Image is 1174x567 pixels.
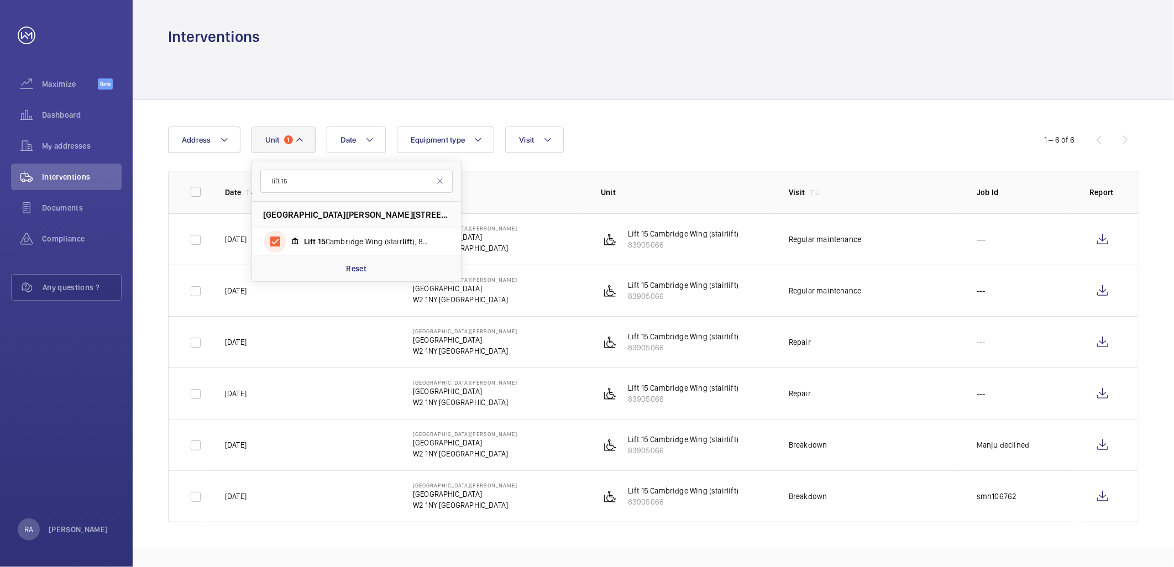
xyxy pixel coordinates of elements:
[43,282,121,293] span: Any questions ?
[413,345,517,356] p: W2 1NY [GEOGRAPHIC_DATA]
[327,127,386,153] button: Date
[413,386,517,397] p: [GEOGRAPHIC_DATA]
[397,127,495,153] button: Equipment type
[628,331,738,342] p: Lift 15 Cambridge Wing (stairlift)
[42,109,122,120] span: Dashboard
[49,524,108,535] p: [PERSON_NAME]
[628,239,738,250] p: 83905066
[628,280,738,291] p: Lift 15 Cambridge Wing (stairlift)
[977,388,986,399] p: ---
[628,291,738,302] p: 83905066
[413,187,583,198] p: Address
[225,337,247,348] p: [DATE]
[413,379,517,386] p: [GEOGRAPHIC_DATA][PERSON_NAME]
[413,437,517,448] p: [GEOGRAPHIC_DATA]
[98,78,113,90] span: Beta
[182,135,211,144] span: Address
[977,491,1017,502] p: smh106762
[628,434,738,445] p: Lift 15 Cambridge Wing (stairlift)
[789,337,811,348] div: Repair
[789,439,827,450] div: Breakdown
[42,78,98,90] span: Maximize
[24,524,33,535] p: RA
[604,387,617,400] img: platform_lift.svg
[413,334,517,345] p: [GEOGRAPHIC_DATA]
[413,243,517,254] p: W2 1NY [GEOGRAPHIC_DATA]
[413,397,517,408] p: W2 1NY [GEOGRAPHIC_DATA]
[42,202,122,213] span: Documents
[604,438,617,452] img: platform_lift.svg
[604,335,617,349] img: platform_lift.svg
[413,294,517,305] p: W2 1NY [GEOGRAPHIC_DATA]
[413,431,517,437] p: [GEOGRAPHIC_DATA][PERSON_NAME]
[263,209,450,221] span: [GEOGRAPHIC_DATA][PERSON_NAME][STREET_ADDRESS]
[413,276,517,283] p: [GEOGRAPHIC_DATA][PERSON_NAME]
[402,237,413,246] span: lift
[413,482,517,489] p: [GEOGRAPHIC_DATA][PERSON_NAME]
[628,228,738,239] p: Lift 15 Cambridge Wing (stairlift)
[318,237,326,246] span: 15
[604,490,617,503] img: platform_lift.svg
[225,187,241,198] p: Date
[977,439,1030,450] p: Manju declined
[413,448,517,459] p: W2 1NY [GEOGRAPHIC_DATA]
[977,285,986,296] p: ---
[304,236,432,247] span: Cambridge Wing (stair ), 83905066
[413,225,517,232] p: [GEOGRAPHIC_DATA][PERSON_NAME]
[413,328,517,334] p: [GEOGRAPHIC_DATA][PERSON_NAME]
[628,393,738,405] p: 83905066
[304,237,316,246] span: Lift
[628,382,738,393] p: Lift 15 Cambridge Wing (stairlift)
[628,496,738,507] p: 83905066
[1089,187,1116,198] p: Report
[340,135,357,144] span: Date
[413,500,517,511] p: W2 1NY [GEOGRAPHIC_DATA]
[977,187,1072,198] p: Job Id
[251,127,316,153] button: Unit1
[284,135,293,144] span: 1
[413,232,517,243] p: [GEOGRAPHIC_DATA]
[265,135,280,144] span: Unit
[225,388,247,399] p: [DATE]
[413,283,517,294] p: [GEOGRAPHIC_DATA]
[519,135,534,144] span: Visit
[789,187,805,198] p: Visit
[225,234,247,245] p: [DATE]
[42,140,122,151] span: My addresses
[505,127,563,153] button: Visit
[628,342,738,353] p: 83905066
[42,171,122,182] span: Interventions
[225,491,247,502] p: [DATE]
[789,388,811,399] div: Repair
[225,439,247,450] p: [DATE]
[628,485,738,496] p: Lift 15 Cambridge Wing (stairlift)
[346,263,366,274] p: Reset
[42,233,122,244] span: Compliance
[628,445,738,456] p: 83905066
[604,284,617,297] img: platform_lift.svg
[789,234,861,245] div: Regular maintenance
[789,491,827,502] div: Breakdown
[413,489,517,500] p: [GEOGRAPHIC_DATA]
[168,127,240,153] button: Address
[789,285,861,296] div: Regular maintenance
[977,234,986,245] p: ---
[411,135,465,144] span: Equipment type
[601,187,771,198] p: Unit
[1044,134,1075,145] div: 1 – 6 of 6
[260,170,453,193] input: Search by unit or address
[977,337,986,348] p: ---
[604,233,617,246] img: platform_lift.svg
[225,285,247,296] p: [DATE]
[168,27,260,47] h1: Interventions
